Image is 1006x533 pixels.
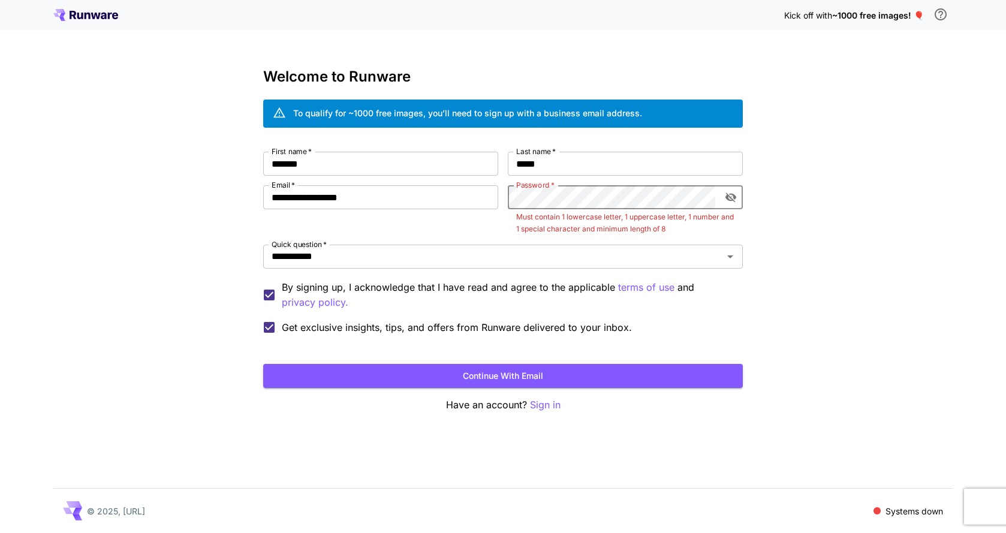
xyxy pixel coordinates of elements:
button: Continue with email [263,364,743,389]
label: Password [516,180,555,190]
p: privacy policy. [282,295,348,310]
label: Email [272,180,295,190]
p: By signing up, I acknowledge that I have read and agree to the applicable and [282,280,733,310]
label: Quick question [272,239,327,249]
span: ~1000 free images! 🎈 [832,10,924,20]
button: By signing up, I acknowledge that I have read and agree to the applicable terms of use and [282,295,348,310]
label: First name [272,146,312,156]
button: By signing up, I acknowledge that I have read and agree to the applicable and privacy policy. [618,280,674,295]
span: Get exclusive insights, tips, and offers from Runware delivered to your inbox. [282,320,632,335]
button: toggle password visibility [720,186,742,208]
p: Have an account? [263,398,743,412]
div: To qualify for ~1000 free images, you’ll need to sign up with a business email address. [293,107,642,119]
span: Kick off with [784,10,832,20]
button: In order to qualify for free credit, you need to sign up with a business email address and click ... [929,2,953,26]
p: Must contain 1 lowercase letter, 1 uppercase letter, 1 number and 1 special character and minimum... [516,211,734,235]
p: © 2025, [URL] [87,505,145,517]
p: Systems down [885,505,943,517]
button: Open [722,248,739,265]
p: terms of use [618,280,674,295]
h3: Welcome to Runware [263,68,743,85]
button: Sign in [530,398,561,412]
label: Last name [516,146,556,156]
